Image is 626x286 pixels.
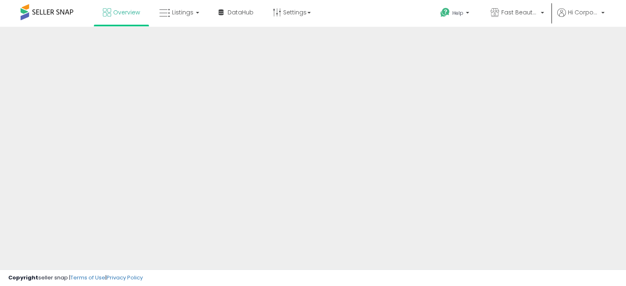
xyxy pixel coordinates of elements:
[568,8,599,16] span: Hi Corporate
[228,8,254,16] span: DataHub
[70,274,105,281] a: Terms of Use
[107,274,143,281] a: Privacy Policy
[501,8,538,16] span: Fast Beauty ([GEOGRAPHIC_DATA])
[8,274,38,281] strong: Copyright
[172,8,193,16] span: Listings
[452,9,463,16] span: Help
[440,7,450,18] i: Get Help
[8,274,143,282] div: seller snap | |
[557,8,605,27] a: Hi Corporate
[434,1,477,27] a: Help
[113,8,140,16] span: Overview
